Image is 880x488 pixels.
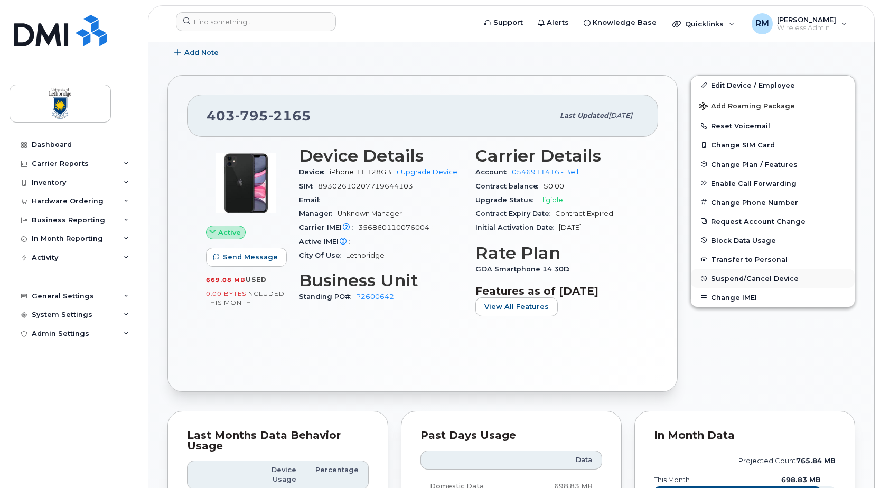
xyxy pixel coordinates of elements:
span: Contract Expiry Date [475,210,555,218]
span: Unknown Manager [338,210,402,218]
span: — [355,238,362,246]
text: this month [653,476,690,484]
h3: Carrier Details [475,146,639,165]
span: Change Plan / Features [711,160,798,168]
button: Enable Call Forwarding [691,174,855,193]
a: Knowledge Base [576,12,664,33]
a: Support [477,12,530,33]
span: Upgrade Status [475,196,538,204]
span: [DATE] [559,223,582,231]
span: Contract Expired [555,210,613,218]
span: Add Roaming Package [699,102,795,112]
span: Active IMEI [299,238,355,246]
button: Change Plan / Features [691,155,855,174]
button: Change IMEI [691,288,855,307]
span: Email [299,196,325,204]
span: SIM [299,182,318,190]
span: 0.00 Bytes [206,290,246,297]
span: 89302610207719644103 [318,182,413,190]
span: RM [755,17,769,30]
span: 356860110076004 [358,223,429,231]
span: Suspend/Cancel Device [711,275,799,283]
span: Eligible [538,196,563,204]
a: + Upgrade Device [396,168,457,176]
input: Find something... [176,12,336,31]
span: Contract balance [475,182,544,190]
span: Active [218,228,241,238]
button: View All Features [475,297,558,316]
div: Past Days Usage [420,430,602,441]
span: Account [475,168,512,176]
span: Manager [299,210,338,218]
span: Initial Activation Date [475,223,559,231]
button: Reset Voicemail [691,116,855,135]
tspan: 765.84 MB [796,457,836,465]
button: Add Roaming Package [691,95,855,116]
span: Quicklinks [685,20,724,28]
h3: Device Details [299,146,463,165]
span: Knowledge Base [593,17,657,28]
h3: Rate Plan [475,243,639,262]
span: iPhone 11 128GB [330,168,391,176]
button: Request Account Change [691,212,855,231]
div: Quicklinks [665,13,742,34]
span: used [246,276,267,284]
text: projected count [738,457,836,465]
span: 669.08 MB [206,276,246,284]
button: Send Message [206,248,287,267]
span: GOA Smartphone 14 30D [475,265,575,273]
span: City Of Use [299,251,346,259]
button: Change Phone Number [691,193,855,212]
span: Add Note [184,48,219,58]
span: View All Features [484,302,549,312]
button: Suspend/Cancel Device [691,269,855,288]
span: [DATE] [608,111,632,119]
span: 403 [207,108,311,124]
a: Edit Device / Employee [691,76,855,95]
span: Lethbridge [346,251,385,259]
h3: Business Unit [299,271,463,290]
button: Transfer to Personal [691,250,855,269]
span: Enable Call Forwarding [711,179,797,187]
span: $0.00 [544,182,564,190]
a: P2600642 [356,293,394,301]
a: Alerts [530,12,576,33]
span: Standing PO# [299,293,356,301]
span: Alerts [547,17,569,28]
button: Add Note [167,43,228,62]
h3: Features as of [DATE] [475,285,639,297]
div: In Month Data [654,430,836,441]
span: Carrier IMEI [299,223,358,231]
img: iPhone_11.jpg [214,152,278,215]
a: 0546911416 - Bell [512,168,578,176]
span: [PERSON_NAME] [777,15,836,24]
th: Data [521,451,602,470]
span: Wireless Admin [777,24,836,32]
span: Send Message [223,252,278,262]
span: 2165 [268,108,311,124]
div: Rick Marczuk [744,13,855,34]
text: 698.83 MB [781,476,821,484]
div: Last Months Data Behavior Usage [187,430,369,451]
button: Change SIM Card [691,135,855,154]
span: Device [299,168,330,176]
span: 795 [235,108,268,124]
span: Last updated [560,111,608,119]
span: Support [493,17,523,28]
button: Block Data Usage [691,231,855,250]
